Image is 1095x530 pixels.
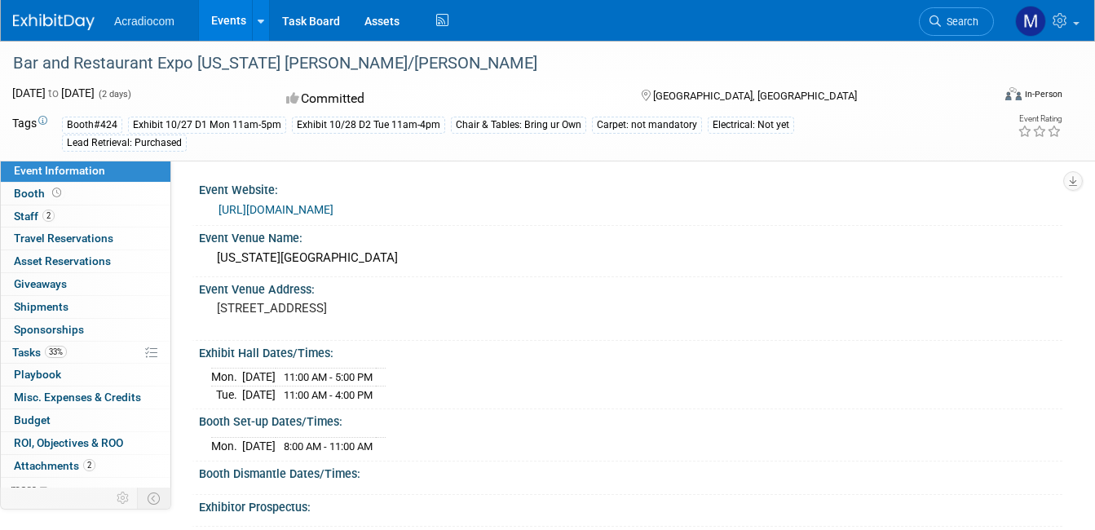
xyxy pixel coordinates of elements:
span: Event Information [14,164,105,177]
div: Exhibit Hall Dates/Times: [199,341,1062,361]
td: Toggle Event Tabs [138,488,171,509]
pre: [STREET_ADDRESS] [217,301,541,316]
span: 8:00 AM - 11:00 AM [284,440,373,453]
span: Misc. Expenses & Credits [14,391,141,404]
span: 2 [83,459,95,471]
span: Budget [14,413,51,426]
td: Tags [12,115,47,152]
span: (2 days) [97,89,131,99]
a: Sponsorships [1,319,170,341]
span: Tasks [12,346,67,359]
span: 11:00 AM - 4:00 PM [284,389,373,401]
img: Format-Inperson.png [1005,87,1022,100]
img: ExhibitDay [13,14,95,30]
img: Mike Pascuzzi [1015,6,1046,37]
span: Search [941,15,978,28]
div: Exhibit 10/27 D1 Mon 11am-5pm [128,117,286,134]
span: Sponsorships [14,323,84,336]
td: [DATE] [242,386,276,403]
div: Bar and Restaurant Expo [US_STATE] [PERSON_NAME]/[PERSON_NAME] [7,49,973,78]
a: Budget [1,409,170,431]
span: 2 [42,210,55,222]
span: Booth [14,187,64,200]
div: [US_STATE][GEOGRAPHIC_DATA] [211,245,1050,271]
div: Electrical: Not yet [708,117,794,134]
a: Attachments2 [1,455,170,477]
div: Event Venue Name: [199,226,1062,246]
span: Attachments [14,459,95,472]
a: more [1,478,170,500]
a: Tasks33% [1,342,170,364]
span: ROI, Objectives & ROO [14,436,123,449]
a: Search [919,7,994,36]
div: Lead Retrieval: Purchased [62,135,187,152]
td: Tue. [211,386,242,403]
div: Exhibitor Prospectus: [199,495,1062,515]
div: Committed [281,85,615,113]
span: Travel Reservations [14,232,113,245]
span: Giveaways [14,277,67,290]
div: Chair & Tables: Bring ur Own [451,117,586,134]
span: Shipments [14,300,68,313]
span: [DATE] [DATE] [12,86,95,99]
span: [GEOGRAPHIC_DATA], [GEOGRAPHIC_DATA] [653,90,857,102]
div: Exhibit 10/28 D2 Tue 11am-4pm [292,117,445,134]
span: to [46,86,61,99]
span: Booth not reserved yet [49,187,64,199]
div: Event Format [907,85,1062,109]
div: Event Website: [199,178,1062,198]
div: Booth Set-up Dates/Times: [199,409,1062,430]
span: Asset Reservations [14,254,111,267]
span: Staff [14,210,55,223]
div: Booth Dismantle Dates/Times: [199,462,1062,482]
a: Event Information [1,160,170,182]
span: Acradiocom [114,15,174,28]
div: Event Venue Address: [199,277,1062,298]
td: Mon. [211,437,242,454]
a: ROI, Objectives & ROO [1,432,170,454]
td: [DATE] [242,437,276,454]
a: Playbook [1,364,170,386]
a: Staff2 [1,205,170,227]
a: Booth [1,183,170,205]
td: Mon. [211,369,242,386]
div: Event Rating [1018,115,1062,123]
a: Misc. Expenses & Credits [1,386,170,409]
a: Travel Reservations [1,227,170,250]
a: Asset Reservations [1,250,170,272]
td: Personalize Event Tab Strip [109,488,138,509]
span: 33% [45,346,67,358]
a: Shipments [1,296,170,318]
span: more [11,482,37,495]
a: Giveaways [1,273,170,295]
div: Carpet: not mandatory [592,117,702,134]
span: 11:00 AM - 5:00 PM [284,371,373,383]
div: In-Person [1024,88,1062,100]
div: Booth#424 [62,117,122,134]
td: [DATE] [242,369,276,386]
a: [URL][DOMAIN_NAME] [219,203,333,216]
span: Playbook [14,368,61,381]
